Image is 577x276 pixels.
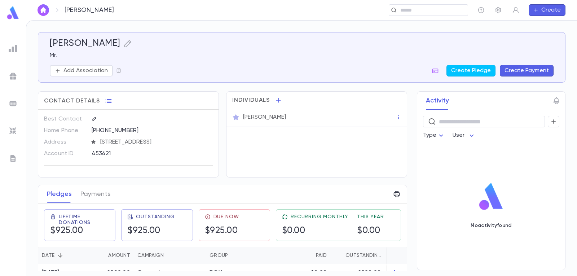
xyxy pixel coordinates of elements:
[44,97,100,105] span: Contact Details
[134,247,206,264] div: Campaign
[291,214,348,220] span: Recurring Monthly
[63,67,108,74] p: Add Association
[304,250,316,261] button: Sort
[9,72,17,80] img: campaigns_grey.99e729a5f7ee94e3726e6486bddda8f1.svg
[357,225,384,236] h5: $0.00
[92,148,187,159] div: 453621
[50,225,109,236] h5: $925.00
[500,65,554,76] button: Create Payment
[127,225,175,236] h5: $925.00
[243,114,286,121] p: [PERSON_NAME]
[316,247,327,264] div: Paid
[97,250,108,261] button: Sort
[345,247,381,264] div: Outstanding
[92,125,213,136] div: [PHONE_NUMBER]
[50,38,120,49] h5: [PERSON_NAME]
[330,247,384,264] div: Outstanding
[38,247,87,264] div: Date
[59,214,109,225] span: Lifetime Donations
[529,4,565,16] button: Create
[9,127,17,135] img: imports_grey.530a8a0e642e233f2baf0ef88e8c9fcb.svg
[476,182,506,211] img: logo
[446,65,495,76] button: Create Pledge
[108,247,130,264] div: Amount
[206,247,260,264] div: Group
[50,65,113,76] button: Add Association
[47,185,72,203] button: Pledges
[39,7,48,13] img: home_white.a664292cf8c1dea59945f0da9f25487c.svg
[6,6,20,20] img: logo
[80,185,110,203] button: Payments
[384,247,428,264] div: Installments
[44,148,85,159] p: Account ID
[65,6,114,14] p: [PERSON_NAME]
[164,250,175,261] button: Sort
[97,139,213,146] span: [STREET_ADDRESS]
[210,247,228,264] div: Group
[423,128,445,143] div: Type
[50,52,554,59] p: Mr.
[42,247,54,264] div: Date
[205,225,239,236] h5: $925.00
[423,132,437,138] span: Type
[9,154,17,163] img: letters_grey.7941b92b52307dd3b8a917253454ce1c.svg
[453,132,465,138] span: User
[137,247,164,264] div: Campaign
[87,247,134,264] div: Amount
[44,125,85,136] p: Home Phone
[453,128,476,143] div: User
[228,250,239,261] button: Sort
[232,97,270,104] span: Individuals
[136,214,175,220] span: Outstanding
[44,113,85,125] p: Best Contact
[9,44,17,53] img: reports_grey.c525e4749d1bce6a11f5fe2a8de1b229.svg
[282,225,348,236] h5: $0.00
[357,214,384,220] span: This Year
[260,247,330,264] div: Paid
[44,136,85,148] p: Address
[54,250,66,261] button: Sort
[471,223,511,228] p: No activity found
[9,99,17,108] img: batches_grey.339ca447c9d9533ef1741baa751efc33.svg
[426,92,449,110] button: Activity
[213,214,239,220] span: Due Now
[334,250,345,261] button: Sort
